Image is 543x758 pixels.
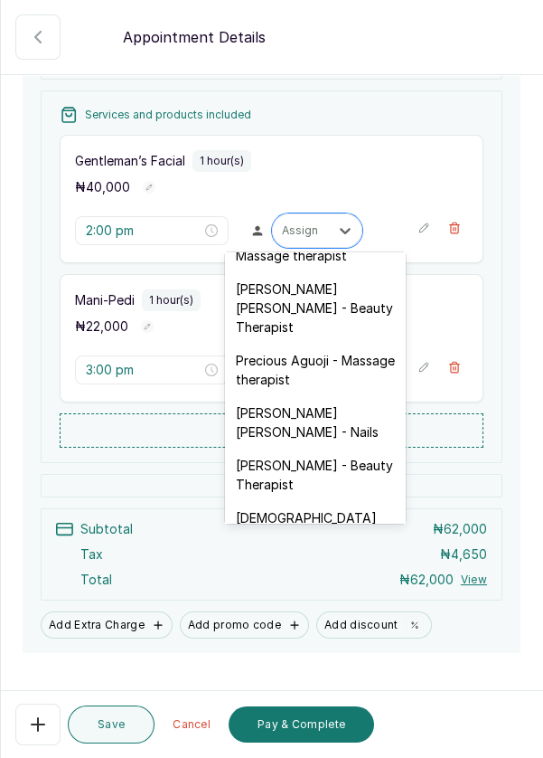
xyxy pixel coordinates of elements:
span: 62,000 [410,572,454,587]
button: Cancel [162,706,221,743]
p: ₦ [75,178,130,196]
p: 1 hour(s) [149,293,193,308]
p: ₦ [75,317,128,336]
div: [DEMOGRAPHIC_DATA][PERSON_NAME] - Facial [225,501,406,554]
input: Select time [86,221,201,241]
p: Mani-Pedi [75,291,135,309]
div: [PERSON_NAME] - Beauty Therapist [225,449,406,501]
span: 40,000 [86,179,130,194]
button: Add new [60,413,483,448]
p: Tax [80,545,103,564]
input: Select time [86,360,201,380]
p: Total [80,571,112,589]
p: ₦ [399,571,454,589]
div: [PERSON_NAME] [PERSON_NAME] - Beauty Therapist [225,272,406,344]
button: Add Extra Charge [41,611,173,639]
p: Gentleman’s Facial [75,152,185,170]
p: ₦ [440,545,487,564]
span: 22,000 [86,318,128,334]
p: ₦ [433,520,487,538]
p: Services and products included [85,108,251,122]
span: 4,650 [451,546,487,562]
button: View [461,573,487,587]
p: Subtotal [80,520,133,538]
span: 62,000 [444,521,487,536]
p: Appointment Details [123,26,266,48]
button: Add promo code [180,611,309,639]
p: 1 hour(s) [200,154,244,168]
div: Precious Aguoji - Massage therapist [225,344,406,396]
button: Save [68,706,154,744]
button: Pay & Complete [229,706,374,743]
button: Add discount [316,611,432,639]
div: [PERSON_NAME] [PERSON_NAME] - Nails [225,396,406,449]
